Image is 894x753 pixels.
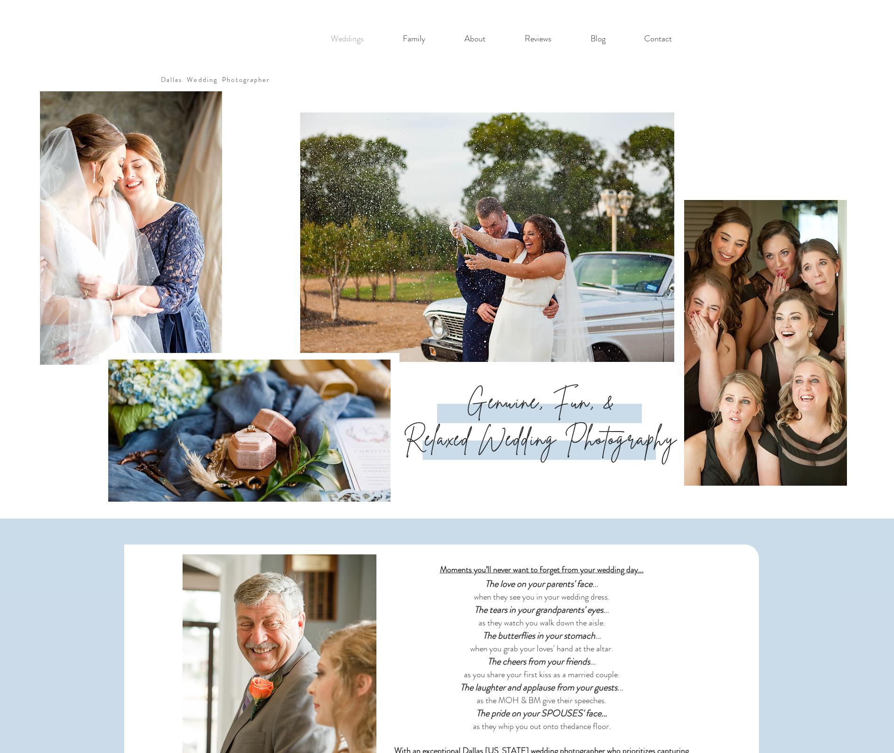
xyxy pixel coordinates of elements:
[161,75,271,84] a: Dallas Wedding Photographer
[460,681,623,694] span: ...
[460,29,490,48] p: About
[487,655,590,668] span: The cheers from your friends
[108,360,391,502] img: Snapshot from a detailed flatlay of a dallas wedding featuring a pink ringbox and hydrangeas.
[483,629,595,642] span: The butterflies in your stomach
[474,591,610,603] span: when they see you in your wedding dress.
[474,603,603,617] span: The tears in your grandparents' eyes
[479,617,605,629] span: as they watch you walk down the aisle.
[473,720,571,732] span: as they whip you out onto the
[665,200,847,486] img: Candid photo of the wedding party as they see the bride in her wedding dress for the first time o...
[473,720,611,732] span: dance floor.
[440,563,644,576] span: Moments you’ll never want to forget from your wedding day...
[625,29,691,48] a: Contact
[474,603,609,617] span: ...
[404,386,678,454] span: Genuine, Fun, & Relaxed Wedding Photography
[571,29,625,48] a: Blog
[40,91,222,365] img: A genuine connection between the mother of the bride and the bride herself as they are getting re...
[520,29,556,48] p: Reviews
[487,655,596,668] span: ...
[505,29,571,48] a: Reviews
[464,668,612,681] span: as you share your first kiss as a married coup
[477,694,607,706] span: as the MOH & BM give their speeches.
[476,706,607,720] span: The pride on your SPOUSES' face...
[445,29,505,48] a: About
[612,668,620,681] span: le.
[483,629,601,642] span: ...
[485,577,592,591] span: The love on your parents' face
[398,29,430,48] p: Family
[300,112,674,362] img: A fun candid photo from a dallas wedding reception featuring the wedding couple popping a bottle ...
[383,29,445,48] a: Family
[311,29,691,48] nav: Site
[485,577,598,591] span: ...
[470,642,613,655] span: when you grab your loves' hand at the altar.
[639,29,677,48] p: Contact
[586,29,610,48] p: Blog
[460,681,617,694] span: The laughter and applause from your guests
